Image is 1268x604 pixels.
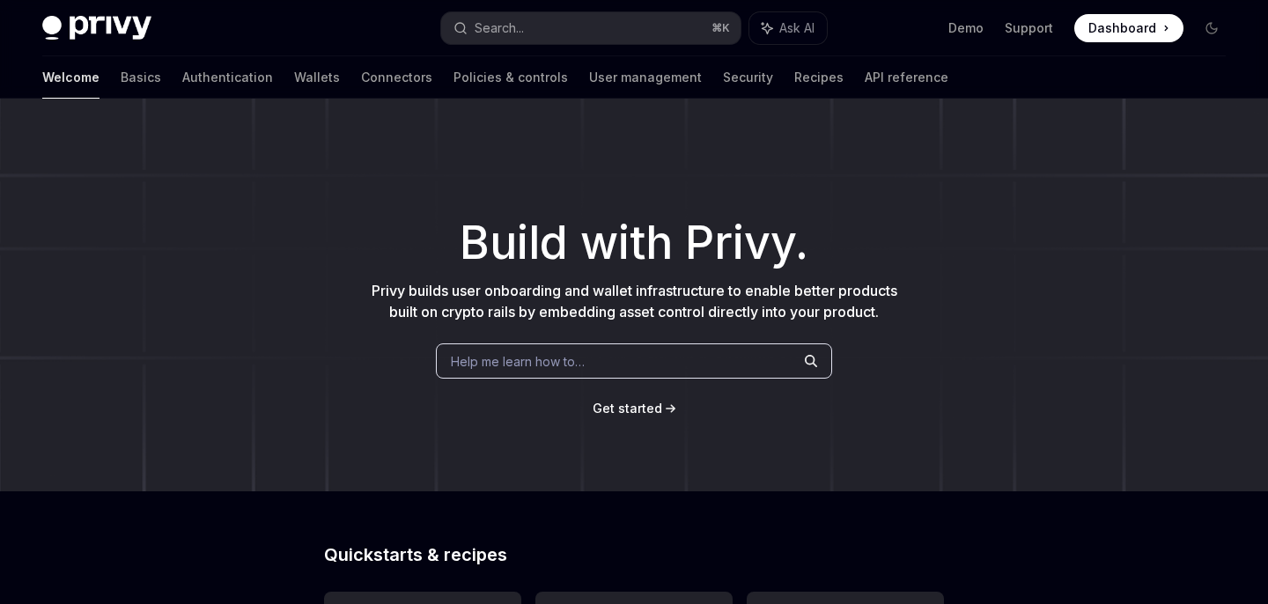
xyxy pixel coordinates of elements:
[1198,14,1226,42] button: Toggle dark mode
[294,56,340,99] a: Wallets
[593,401,662,416] span: Get started
[794,56,844,99] a: Recipes
[42,16,151,41] img: dark logo
[361,56,432,99] a: Connectors
[1088,19,1156,37] span: Dashboard
[948,19,984,37] a: Demo
[451,352,585,371] span: Help me learn how to…
[1005,19,1053,37] a: Support
[1074,14,1183,42] a: Dashboard
[121,56,161,99] a: Basics
[589,56,702,99] a: User management
[711,21,730,35] span: ⌘ K
[779,19,815,37] span: Ask AI
[182,56,273,99] a: Authentication
[723,56,773,99] a: Security
[593,400,662,417] a: Get started
[749,12,827,44] button: Ask AI
[865,56,948,99] a: API reference
[453,56,568,99] a: Policies & controls
[441,12,740,44] button: Search...⌘K
[42,56,100,99] a: Welcome
[324,546,507,563] span: Quickstarts & recipes
[460,227,808,259] span: Build with Privy.
[372,282,897,320] span: Privy builds user onboarding and wallet infrastructure to enable better products built on crypto ...
[475,18,524,39] div: Search...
